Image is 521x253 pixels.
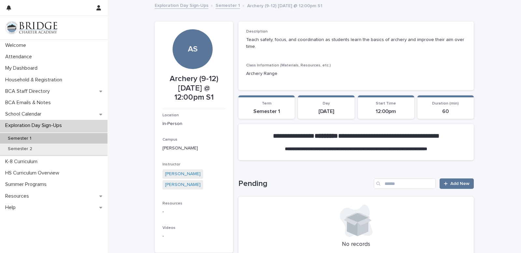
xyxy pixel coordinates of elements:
p: In-Person [162,120,225,127]
p: Help [3,204,21,211]
span: Description [246,30,268,34]
p: Attendance [3,54,37,60]
img: V1C1m3IdTEidaUdm9Hs0 [5,21,57,34]
p: BCA Staff Directory [3,88,55,94]
p: Archery (9-12) [DATE] @ 12:00pm S1 [162,74,225,102]
p: K-8 Curriculum [3,159,43,165]
p: Semester 1 [3,136,36,141]
p: 60 [421,108,470,115]
a: Exploration Day Sign-Ups [155,1,208,9]
span: Day [323,102,330,105]
p: Household & Registration [3,77,67,83]
span: Term [262,102,272,105]
p: Semester 1 [242,108,291,115]
input: Search [374,178,436,189]
div: AS [173,5,212,54]
span: Add New [450,181,470,186]
p: Resources [3,193,34,199]
span: Videos [162,226,176,230]
span: Instructor [162,162,180,166]
a: Add New [440,178,474,189]
a: [PERSON_NAME] [165,171,201,177]
p: HS Curriculum Overview [3,170,64,176]
p: - [162,208,225,215]
a: [PERSON_NAME] [165,181,201,188]
p: Welcome [3,42,31,49]
p: My Dashboard [3,65,43,71]
p: Semester 2 [3,146,37,152]
p: - [162,233,225,240]
p: BCA Emails & Notes [3,100,56,106]
span: Start Time [376,102,396,105]
p: [DATE] [302,108,350,115]
p: Archery Range [246,70,466,77]
p: Exploration Day Sign-Ups [3,122,67,129]
a: Semester 1 [216,1,240,9]
p: Archery (9-12) [DATE] @ 12:00pm S1 [247,2,322,9]
p: School Calendar [3,111,47,117]
span: Campus [162,138,177,142]
p: 12:00pm [362,108,410,115]
span: Duration (min) [432,102,459,105]
p: No records [246,241,466,248]
p: Summer Programs [3,181,52,188]
p: [PERSON_NAME] [162,145,225,152]
span: Location [162,113,179,117]
span: Class Information (Materials, Resources, etc.) [246,63,331,67]
span: Resources [162,202,182,205]
h1: Pending [238,179,371,189]
p: Teach safety, focus, and coordination as students learn the basics of archery and improve their a... [246,36,466,50]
